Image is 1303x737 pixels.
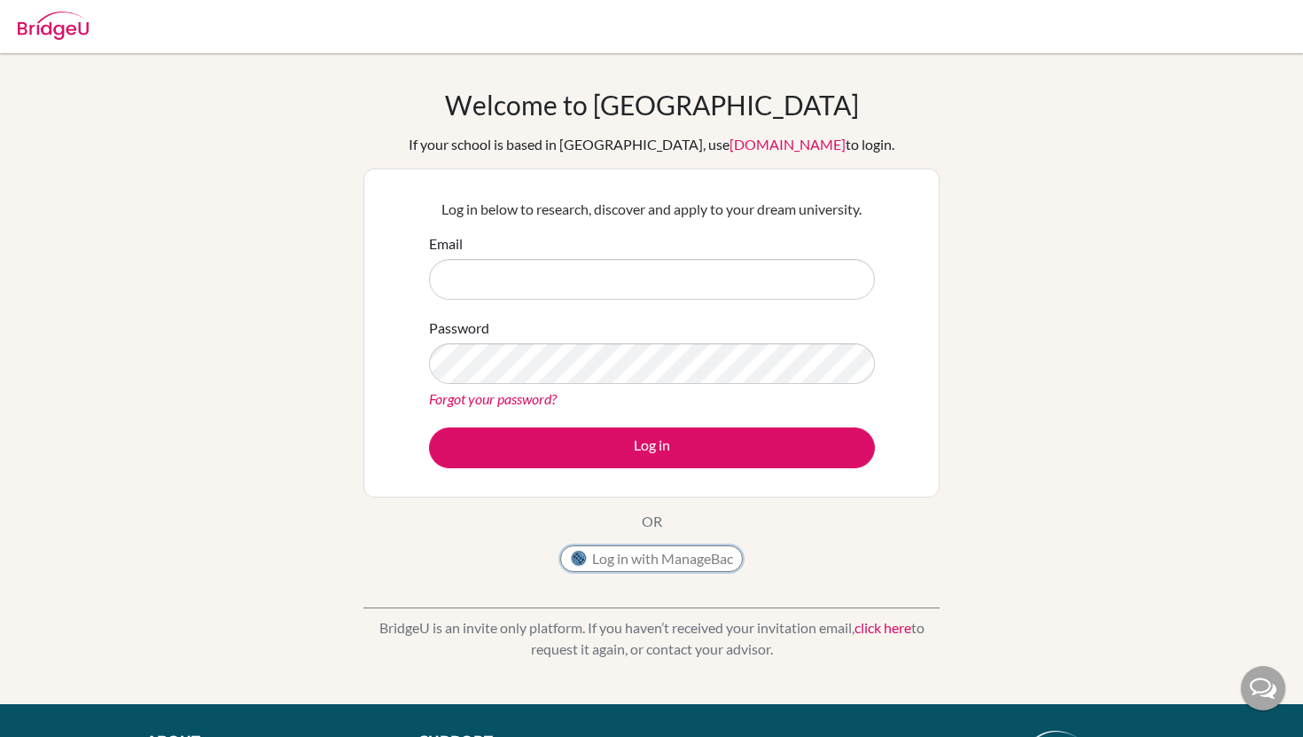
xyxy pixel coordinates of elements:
[429,427,875,468] button: Log in
[429,318,489,339] label: Password
[854,619,911,636] a: click here
[363,617,940,660] p: BridgeU is an invite only platform. If you haven’t received your invitation email, to request it ...
[560,545,743,572] button: Log in with ManageBac
[445,89,859,121] h1: Welcome to [GEOGRAPHIC_DATA]
[409,134,894,155] div: If your school is based in [GEOGRAPHIC_DATA], use to login.
[429,199,875,220] p: Log in below to research, discover and apply to your dream university.
[642,511,662,532] p: OR
[18,12,89,40] img: Bridge-U
[429,233,463,255] label: Email
[429,390,557,407] a: Forgot your password?
[41,12,77,28] span: Help
[730,136,846,153] a: [DOMAIN_NAME]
